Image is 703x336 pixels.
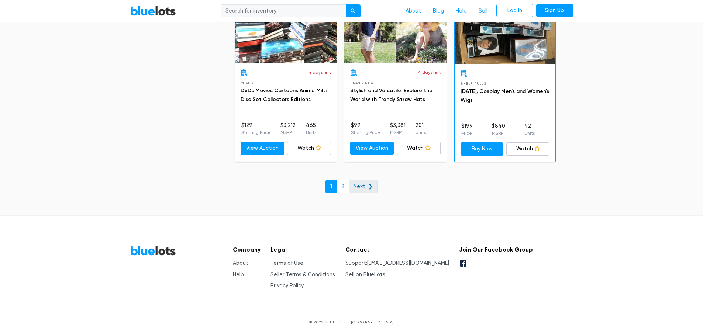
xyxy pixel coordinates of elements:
[492,122,505,137] li: $840
[130,319,573,325] p: © 2025 BLUELOTS • [GEOGRAPHIC_DATA]
[461,122,473,137] li: $199
[130,6,176,16] a: BlueLots
[241,129,270,136] p: Starting Price
[233,246,261,253] h5: Company
[241,87,327,103] a: DVDs Movies Cartoons Anime Milti Disc Set Collectors Editions
[536,4,573,17] a: Sign Up
[241,142,285,155] a: View Auction
[280,121,296,136] li: $3,212
[524,130,535,136] p: Units
[350,87,433,103] a: Stylish and Versatile: Explore the World with Trendy Straw Hats
[270,271,335,278] a: Seller Terms & Conditions
[461,88,549,103] a: [DATE], Cosplay Men's and Women's Wigs
[506,142,549,156] a: Watch
[351,129,380,136] p: Starting Price
[416,121,426,136] li: 201
[270,246,335,253] h5: Legal
[492,130,505,136] p: MSRP
[390,121,406,136] li: $3,381
[461,82,486,86] span: Shelf Pulls
[397,142,441,155] a: Watch
[349,180,378,193] a: Next ❯
[345,271,385,278] a: Sell on BlueLots
[270,260,303,266] a: Terms of Use
[306,129,316,136] p: Units
[233,271,244,278] a: Help
[418,69,441,76] p: 4 days left
[496,4,533,17] a: Log In
[350,81,374,85] span: Brand New
[337,180,349,193] a: 2
[241,121,270,136] li: $129
[325,180,337,193] a: 1
[350,142,394,155] a: View Auction
[461,142,504,156] a: Buy Now
[287,142,331,155] a: Watch
[427,4,450,18] a: Blog
[400,4,427,18] a: About
[241,81,254,85] span: Mixed
[461,130,473,136] p: Price
[524,122,535,137] li: 42
[351,121,380,136] li: $99
[306,121,316,136] li: 465
[345,246,449,253] h5: Contact
[309,69,331,76] p: 4 days left
[130,245,176,256] a: BlueLots
[390,129,406,136] p: MSRP
[416,129,426,136] p: Units
[473,4,493,18] a: Sell
[221,4,346,18] input: Search for inventory
[367,260,449,266] a: [EMAIL_ADDRESS][DOMAIN_NAME]
[233,260,248,266] a: About
[345,259,449,267] li: Support:
[270,283,304,289] a: Privacy Policy
[459,246,533,253] h5: Join Our Facebook Group
[450,4,473,18] a: Help
[280,129,296,136] p: MSRP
